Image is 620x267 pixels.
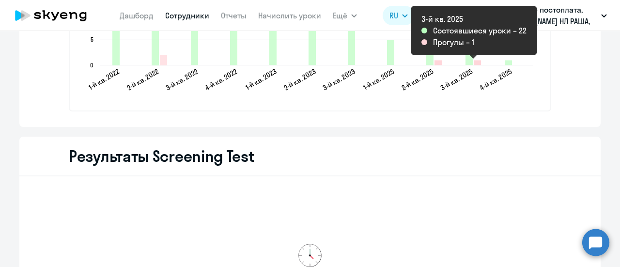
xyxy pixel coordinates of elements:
[321,67,356,93] text: 3-й кв. 2023
[120,11,154,20] a: Дашборд
[282,67,317,92] text: 2-й кв. 2023
[258,11,321,20] a: Начислить уроки
[507,4,597,27] p: Договор постоплата, [PERSON_NAME] НЛ РАША, ООО
[244,67,278,92] text: 1-й кв. 2023
[478,67,513,93] text: 4-й кв. 2025
[165,11,209,20] a: Сотрудники
[203,67,239,93] text: 4-й кв. 2022
[164,67,200,93] text: 3-й кв. 2022
[333,6,357,25] button: Ещё
[87,67,121,92] text: 1-й кв. 2022
[221,11,247,20] a: Отчеты
[474,60,481,65] path: 2025-08-31T21:00:00.000Z Прогулы 1
[387,40,394,65] path: 2025-03-30T21:00:00.000Z Состоявшиеся уроки 5
[69,146,254,166] h2: Результаты Screening Test
[333,10,347,21] span: Ещё
[362,67,396,92] text: 1-й кв. 2025
[348,4,355,65] path: 2023-08-10T21:00:00.000Z Состоявшиеся уроки 12
[160,55,167,65] path: 2022-06-09T21:00:00.000Z Прогулы 2
[446,6,496,25] button: Балансbalance
[439,67,474,93] text: 3-й кв. 2025
[451,10,477,21] div: Баланс
[400,67,435,92] text: 2-й кв. 2025
[298,244,322,267] img: no-data
[434,60,442,65] path: 2025-06-22T21:00:00.000Z Прогулы 1
[502,4,612,27] button: Договор постоплата, [PERSON_NAME] НЛ РАША, ООО
[389,10,398,21] span: RU
[91,36,93,43] text: 5
[505,60,512,65] path: 2025-09-30T21:00:00.000Z Состоявшиеся уроки 1
[481,11,491,20] img: balance
[125,67,160,92] text: 2-й кв. 2022
[383,6,415,25] button: RU
[90,62,93,69] text: 0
